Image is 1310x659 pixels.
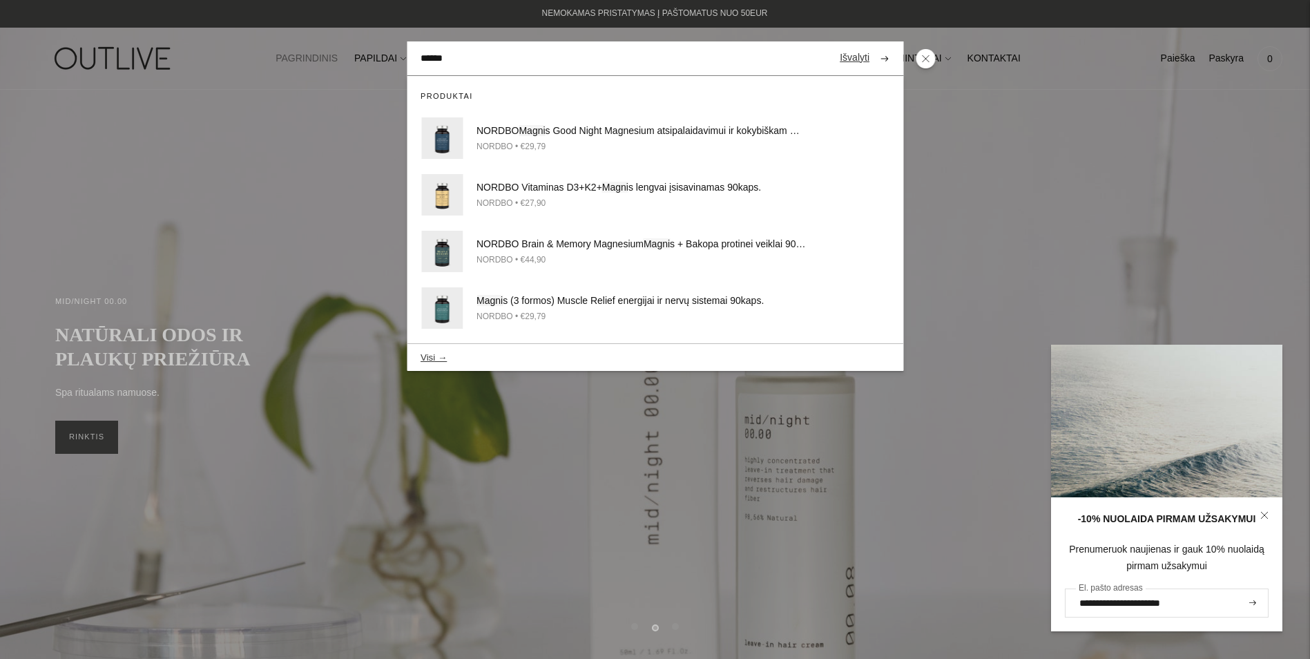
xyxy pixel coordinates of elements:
div: Prenumeruok naujienas ir gauk 10% nuolaidą pirmam užsakymui [1065,542,1269,575]
div: Produktai [407,76,903,111]
img: nordbo-vitd3-k2-magnis--outlive_2_120x.png [421,174,463,216]
a: NORDBO Brain & Memory MagnesiumMagnis + Bakopa protinei veiklai 90 kaps NORDBO • €44,90 [407,223,903,280]
div: NORDBO • €44,90 [476,253,807,267]
div: NORDBO Brain & Memory Magnesium s + Bakopa protinei veiklai 90 kaps [476,236,807,253]
a: Magnis (3 formos) Muscle Relief energijai ir nervų sistemai 90kaps. NORDBO • €29,79 [407,280,903,336]
a: NORDBO Vitaminas D3+K2+Magnis lengvai įsisavinamas 90kaps. NORDBO • €27,90 [407,166,903,223]
span: Magni [519,125,545,136]
label: El. pašto adresas [1076,580,1146,597]
div: NORDBO s Good Night Magnesium atsipalaidavimui ir kokybiškam miegui palaikyti 90kaps [476,123,807,140]
img: MuscleReliefMagnesium_outlive_120x.png [421,287,463,329]
img: GoodNightMagnesium-outlive_120x.png [421,117,463,159]
div: NORDBO • €29,79 [476,309,807,324]
div: s (3 formos) Muscle Relief energijai ir nervų sistemai 90kaps. [476,293,807,309]
span: Magni [644,238,670,249]
div: NORDBO Vitaminas D3+K2+ s lengvai įsisavinamas 90kaps. [476,180,807,196]
img: Brain-_-MemoryMagnesium-outlive_120x.png [421,231,463,272]
span: Magni [602,182,628,193]
div: -10% NUOLAIDA PIRMAM UŽSAKYMUI [1065,511,1269,528]
a: NORDBOMagnis Good Night Magnesium atsipalaidavimui ir kokybiškam miegui palaikyti 90kaps NORDBO •... [407,110,903,166]
div: NORDBO • €27,90 [476,196,807,211]
div: NORDBO • €29,79 [476,140,807,154]
span: Magni [476,295,503,306]
button: Visi → [421,352,447,363]
a: Išvalyti [840,50,869,66]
